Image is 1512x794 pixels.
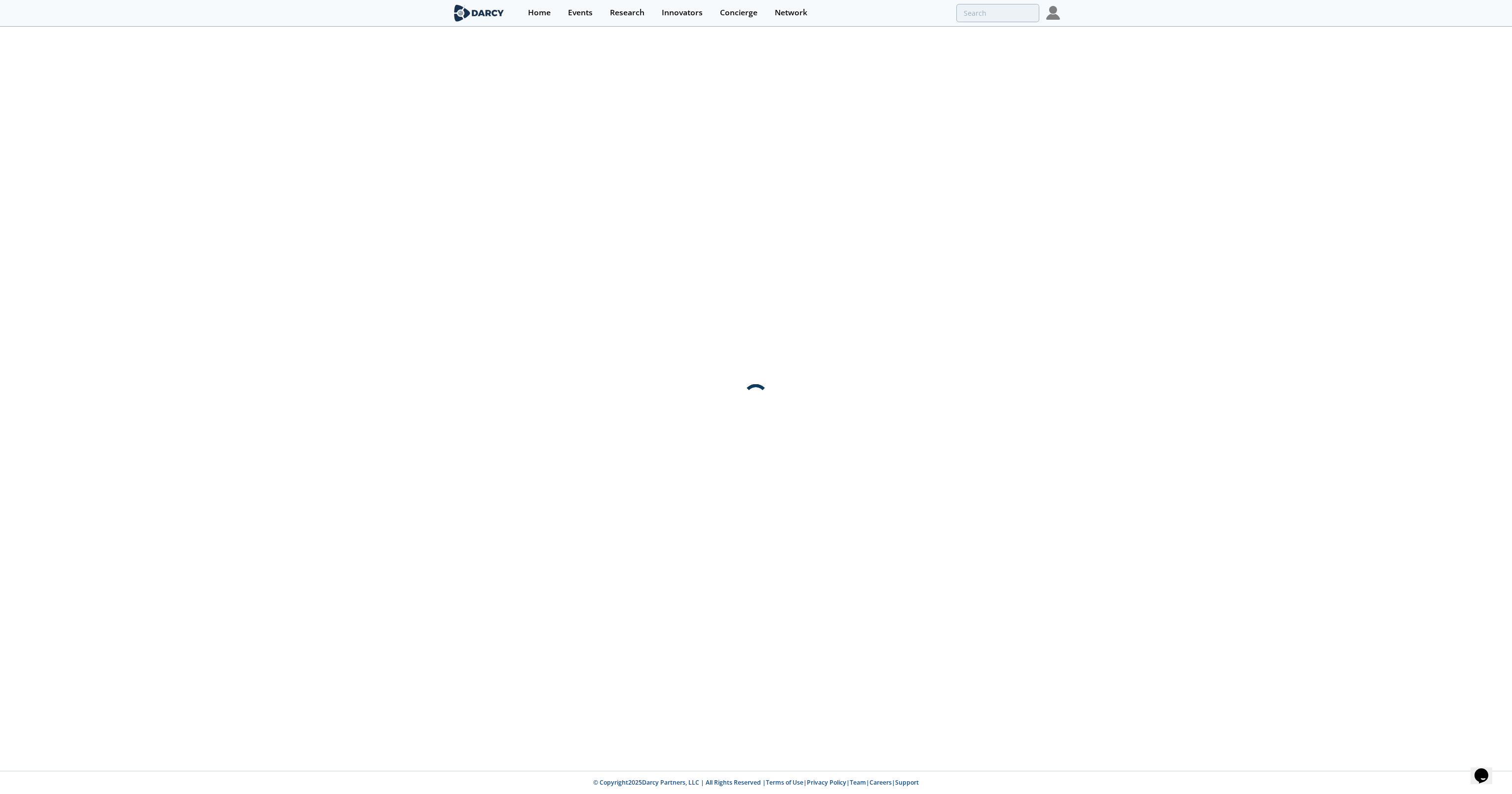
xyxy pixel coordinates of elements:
div: Events [568,9,593,17]
iframe: chat widget [1471,755,1502,784]
a: Team [850,778,866,787]
div: Research [610,9,644,17]
a: Privacy Policy [807,778,846,787]
div: Concierge [720,9,757,17]
div: Innovators [662,9,703,17]
a: Careers [869,778,892,787]
img: logo-wide.svg [452,4,506,22]
input: Advanced Search [956,4,1039,22]
p: © Copyright 2025 Darcy Partners, LLC | All Rights Reserved | | | | | [391,778,1121,787]
img: Profile [1046,6,1060,20]
div: Home [528,9,551,17]
div: Network [775,9,807,17]
a: Terms of Use [766,778,803,787]
a: Support [895,778,919,787]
